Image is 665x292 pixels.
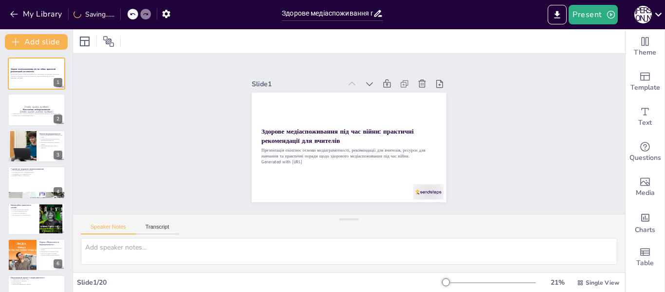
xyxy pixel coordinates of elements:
[630,82,660,93] span: Template
[39,138,62,141] p: Вчителі можуть використовувати різноманітні матеріали.
[39,241,62,246] p: Портал «Медіаосвіта та медіаграмотність»
[39,247,62,251] p: Електронна бібліотека медіаосвітніх видань.
[626,64,665,99] div: Add ready made slides
[54,115,62,123] div: 2
[11,175,62,177] p: Перевірка фактів є необхідною.
[634,5,652,24] button: Н [PERSON_NAME]
[39,133,62,136] p: Основи медіаграмотності
[11,278,62,280] p: Універсальні уроки для учнів.
[8,166,65,198] div: 4
[626,135,665,170] div: Get real-time input from your audience
[11,284,62,286] p: Візуалізація навчального процесу.
[586,279,619,287] span: Single View
[11,210,37,212] p: Доступ до відеоматеріалів.
[77,34,92,49] div: Layout
[548,5,567,24] button: Export to PowerPoint
[103,36,114,47] span: Position
[11,113,62,116] p: Медіаграмотність є критично важливою для формування критичного мислення у учнів, особливо під час...
[11,173,62,175] p: Обмеження часу в медіа-просторі.
[626,170,665,205] div: Add images, graphics, shapes or video
[634,6,652,23] div: Н [PERSON_NAME]
[11,172,62,174] p: Критичне мислення – важливий аспект.
[629,153,661,163] span: Questions
[569,5,617,24] button: Present
[54,151,62,159] div: 3
[282,6,373,20] input: Insert title
[626,240,665,275] div: Add a table
[8,94,65,126] div: 2
[638,117,652,128] span: Text
[546,278,569,287] div: 21 %
[11,77,62,79] p: Generated with [URL]
[39,135,62,138] p: Основи медіаграмотності важливі для учнів.
[136,224,179,234] button: Transcript
[7,6,66,22] button: My Library
[11,68,55,73] strong: Здорове медіаспоживання під час війни: практичні рекомендації для вчителів
[39,253,62,254] p: Доступ до новин та анонсів.
[293,40,352,209] p: Generated with [URL]
[39,251,62,253] p: Презентації та розробки уроків.
[77,278,443,287] div: Slide 1 / 20
[636,188,655,198] span: Media
[54,223,62,232] div: 5
[11,276,62,279] p: Національний проєкт з медіаграмотності
[39,254,62,256] p: Корисні ресурси для викладання.
[8,58,65,90] div: 1
[11,214,37,216] p: Зручність доступу до матеріалів.
[327,47,382,197] strong: Здорове медіаспоживання під час війни: практичні рекомендації для вчителів
[634,47,656,58] span: Theme
[11,168,62,171] p: 7 кроків до здорового медіаспоживання
[81,224,136,234] button: Speaker Notes
[39,141,62,145] p: Важливість відрізнення надійних джерел.
[636,258,654,269] span: Table
[11,74,62,77] p: Презентація охоплює основи медіаграмотності, рекомендації для вчителів, ресурси для навчання та п...
[39,145,62,149] p: Підтримка вчителями учнів у навчанні.
[74,10,114,19] div: Saving......
[11,110,62,114] p: [Todo: quote_author_symbol]
[11,209,37,211] p: Онлайн ресурси для тренерів.
[54,187,62,196] div: 4
[298,42,363,213] p: Презентація охоплює основи медіаграмотності, рекомендації для вчителів, ресурси для навчання та п...
[11,170,62,172] p: Сім кроків формують здорові звички.
[626,29,665,64] div: Change the overall theme
[8,203,65,235] div: 5
[5,34,68,50] button: Add slide
[626,99,665,135] div: Add text boxes
[8,130,65,162] div: 3
[54,259,62,268] div: 6
[11,212,37,214] p: Актуальність інформації.
[11,282,62,284] p: Досвід вчителів.
[8,239,65,271] div: 6
[11,280,62,282] p: Інтерактивність навчання.
[394,55,431,143] div: Slide 1
[54,78,62,87] div: 1
[11,204,37,209] p: Інфомедійна грамотність онлайн
[23,108,50,111] strong: Важливість медіаграмотності
[635,225,655,235] span: Charts
[11,105,62,109] p: [Todo: quote_symbol]
[626,205,665,240] div: Add charts and graphs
